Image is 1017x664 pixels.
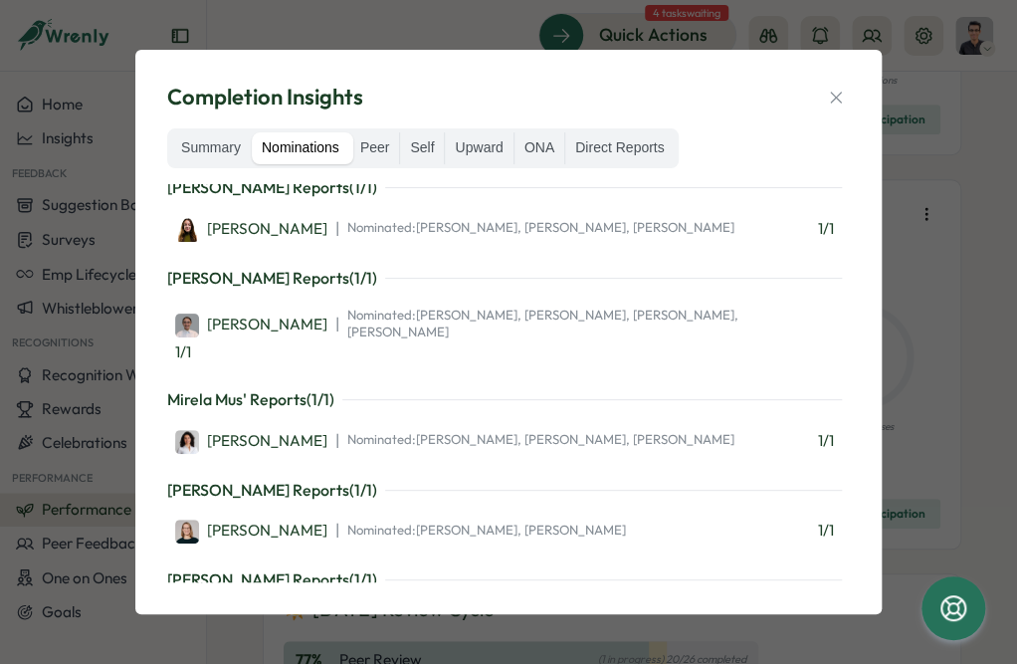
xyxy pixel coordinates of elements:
label: Direct Reports [565,132,674,164]
a: Kerstin Manninger[PERSON_NAME] [175,518,327,544]
span: | [335,312,339,336]
span: 1 / 1 [818,520,834,542]
a: Amna Khattak[PERSON_NAME] [175,312,327,337]
span: 1 / 1 [818,218,834,240]
span: 1 / 1 [175,341,191,363]
div: [PERSON_NAME] [175,520,327,544]
span: | [335,216,339,241]
label: Peer [350,132,400,164]
span: Nominated: [PERSON_NAME], [PERSON_NAME], [PERSON_NAME] [347,431,734,449]
img: Amna Khattak [175,314,199,337]
label: Summary [171,132,251,164]
img: Kerstin Manninger [175,520,199,544]
label: Nominations [252,132,349,164]
img: Valentina Gonzalez [175,430,199,454]
span: Nominated: [PERSON_NAME], [PERSON_NAME], [PERSON_NAME] [347,219,734,237]
p: [PERSON_NAME] Reports ( 1 / 1 ) [167,567,377,592]
span: | [335,518,339,543]
span: | [335,428,339,453]
span: Nominated: [PERSON_NAME], [PERSON_NAME], [PERSON_NAME], [PERSON_NAME] [347,307,834,341]
a: Valentina Gonzalez[PERSON_NAME] [175,428,327,454]
label: Upward [445,132,512,164]
label: ONA [514,132,564,164]
span: Completion Insights [167,82,363,112]
p: Mirela Mus' Reports ( 1 / 1 ) [167,387,334,412]
p: [PERSON_NAME] Reports ( 1 / 1 ) [167,175,377,200]
span: 1 / 1 [818,430,834,452]
a: Sofia Mayor[PERSON_NAME] [175,216,327,242]
div: [PERSON_NAME] [175,430,327,454]
span: Nominated: [PERSON_NAME], [PERSON_NAME] [347,522,626,540]
label: Self [400,132,444,164]
p: [PERSON_NAME] Reports ( 1 / 1 ) [167,266,377,291]
div: [PERSON_NAME] [175,314,327,337]
p: [PERSON_NAME] Reports ( 1 / 1 ) [167,478,377,503]
div: [PERSON_NAME] [175,218,327,242]
img: Sofia Mayor [175,218,199,242]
